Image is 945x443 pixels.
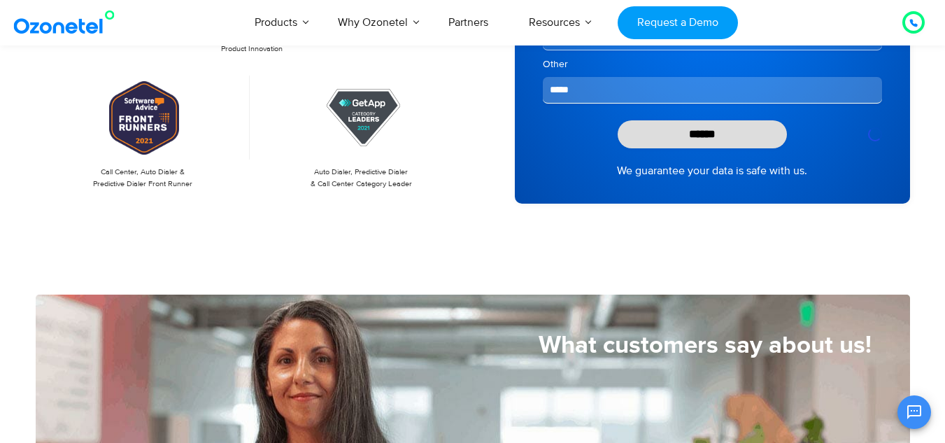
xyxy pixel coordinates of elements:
[36,333,872,358] h5: What customers say about us!
[897,395,931,429] button: Open chat
[617,162,807,179] a: We guarantee your data is safe with us.
[618,6,737,39] a: Request a Demo
[261,167,462,190] p: Auto Dialer, Predictive Dialer & Call Center Category Leader
[543,57,882,71] label: Other
[43,167,243,190] p: Call Center, Auto Dialer & Predictive Dialer Front Runner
